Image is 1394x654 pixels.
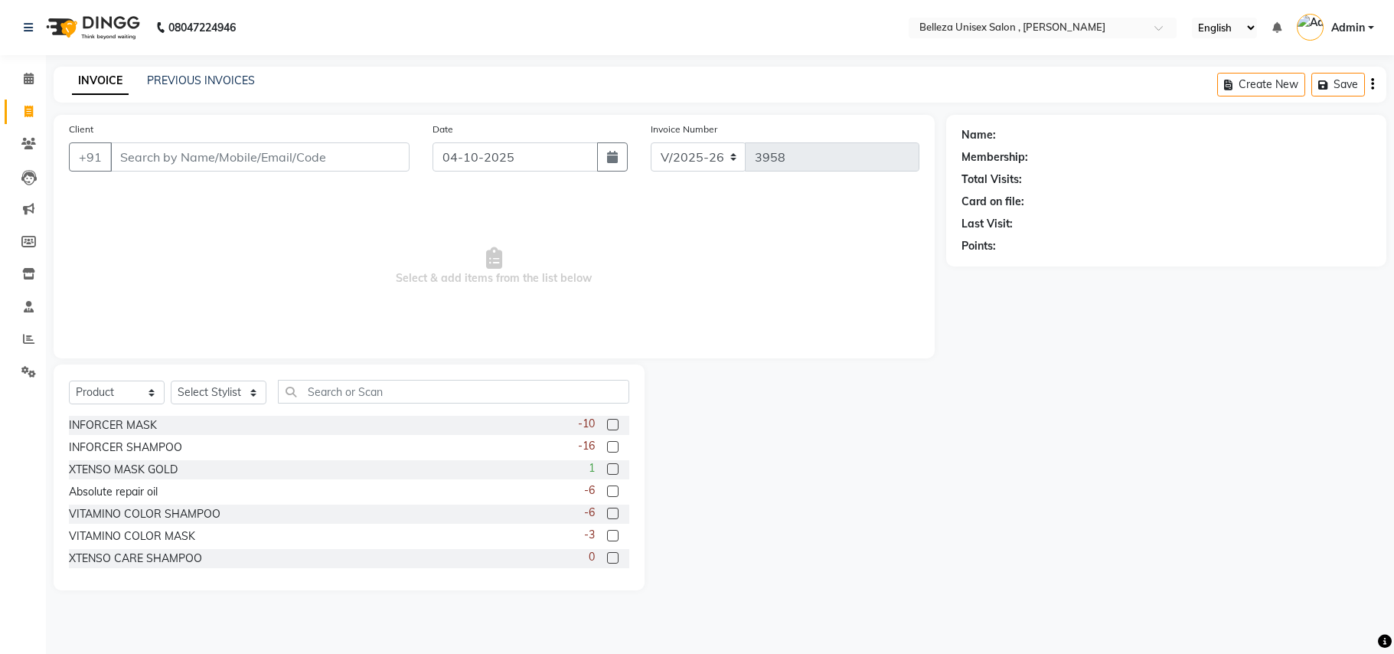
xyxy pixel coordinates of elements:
input: Search or Scan [278,380,629,404]
span: Select & add items from the list below [69,190,919,343]
div: XTENSO MASK GOLD [69,462,178,478]
div: Last Visit: [961,216,1013,232]
a: PREVIOUS INVOICES [147,74,255,87]
div: Card on file: [961,194,1024,210]
b: 08047224946 [168,6,236,49]
div: Name: [961,127,996,143]
label: Invoice Number [651,123,717,136]
div: Membership: [961,149,1028,165]
div: VITAMINO COLOR SHAMPOO [69,506,220,522]
span: Admin [1331,20,1365,36]
label: Client [69,123,93,136]
span: 1 [589,460,595,476]
span: -6 [584,482,595,499]
span: -3 [584,527,595,543]
button: Create New [1217,73,1305,96]
div: Points: [961,238,996,254]
button: Save [1311,73,1365,96]
label: Date [433,123,453,136]
span: 0 [589,549,595,565]
div: Absolute repair oil [69,484,158,500]
div: VITAMINO COLOR MASK [69,528,195,544]
span: -6 [584,505,595,521]
div: INFORCER SHAMPOO [69,440,182,456]
a: INVOICE [72,67,129,95]
img: logo [39,6,144,49]
span: -10 [578,416,595,432]
input: Search by Name/Mobile/Email/Code [110,142,410,172]
div: Total Visits: [961,172,1022,188]
span: -16 [578,438,595,454]
button: +91 [69,142,112,172]
div: INFORCER MASK [69,417,157,433]
img: Admin [1297,14,1324,41]
div: XTENSO CARE SHAMPOO [69,551,202,567]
